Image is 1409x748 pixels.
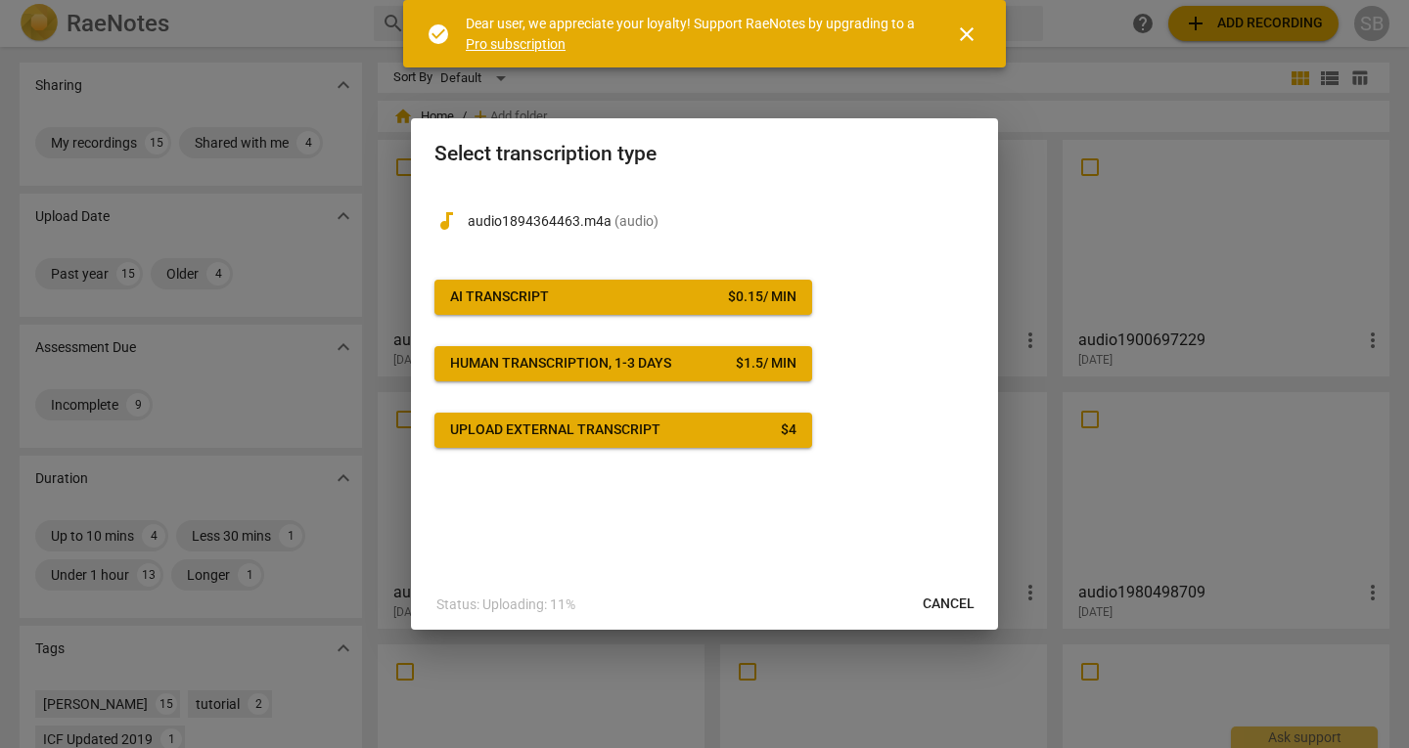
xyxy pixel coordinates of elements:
span: Cancel [923,594,975,614]
div: Dear user, we appreciate your loyalty! Support RaeNotes by upgrading to a [466,14,920,54]
p: Status: Uploading: 11% [436,594,575,615]
div: $ 4 [781,420,796,440]
span: close [955,22,978,46]
div: $ 1.5 / min [736,354,796,374]
div: AI Transcript [450,287,549,307]
button: Human transcription, 1-3 days$1.5/ min [434,346,812,381]
span: ( audio ) [614,213,659,229]
div: Human transcription, 1-3 days [450,354,671,374]
button: Cancel [907,587,990,622]
div: $ 0.15 / min [728,287,796,307]
button: AI Transcript$0.15/ min [434,280,812,315]
button: Close [943,11,990,58]
a: Pro subscription [466,36,566,52]
p: audio1894364463.m4a(audio) [468,211,975,232]
span: check_circle [427,22,450,46]
span: audiotrack [434,209,458,233]
button: Upload external transcript$4 [434,413,812,448]
h2: Select transcription type [434,142,975,166]
div: Upload external transcript [450,420,660,440]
